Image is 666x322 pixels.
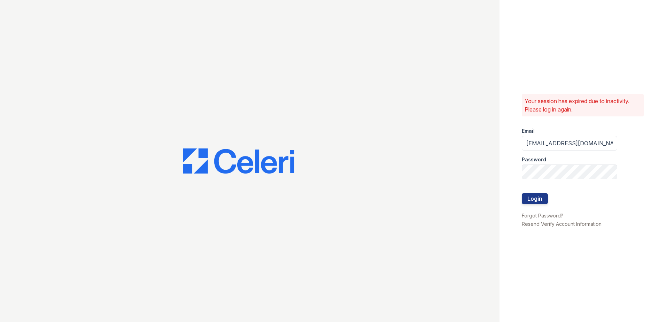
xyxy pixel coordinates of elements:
[525,97,641,114] p: Your session has expired due to inactivity. Please log in again.
[522,213,563,219] a: Forgot Password?
[522,156,546,163] label: Password
[522,221,602,227] a: Resend Verify Account Information
[522,193,548,204] button: Login
[522,128,535,135] label: Email
[183,148,294,174] img: CE_Logo_Blue-a8612792a0a2168367f1c8372b55b34899dd931a85d93a1a3d3e32e68fde9ad4.png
